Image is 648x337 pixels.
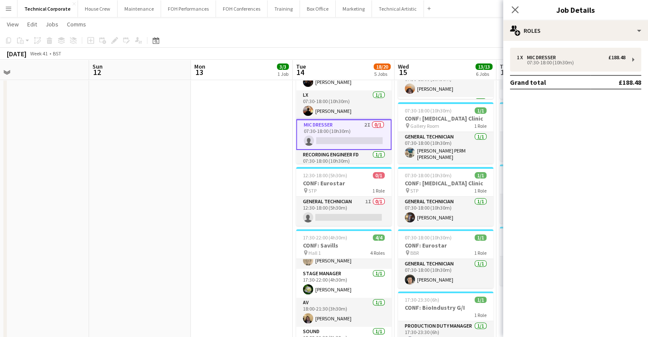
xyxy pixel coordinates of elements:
[474,187,487,194] span: 1 Role
[498,67,510,77] span: 16
[475,63,492,70] span: 13/13
[397,67,409,77] span: 15
[63,19,89,30] a: Comms
[296,179,392,187] h3: CONF: Eurostar
[92,63,103,70] span: Sun
[474,123,487,129] span: 1 Role
[500,164,595,223] app-job-card: 07:30-18:00 (10h30m)0/1CONF: Eurostar BBR1 RoleGeneral Technician1I0/107:30-18:00 (10h30m)
[372,187,385,194] span: 1 Role
[474,312,487,318] span: 1 Role
[608,55,625,60] div: £188.48
[296,298,392,327] app-card-role: AV1/118:00-21:30 (3h30m)[PERSON_NAME]
[370,250,385,256] span: 4 Roles
[296,90,392,119] app-card-role: LX1/107:30-18:00 (10h30m)[PERSON_NAME]
[296,150,392,179] app-card-role: Recording Engineer FD1/107:30-18:00 (10h30m)
[503,20,648,41] div: Roles
[24,19,40,30] a: Edit
[527,55,559,60] div: Mic Dresser
[398,304,493,311] h3: CONF: BioIndustry G/I
[500,63,510,70] span: Thu
[194,63,205,70] span: Mon
[398,259,493,288] app-card-role: General Technician1/107:30-18:00 (10h30m)[PERSON_NAME]
[398,242,493,249] h3: CONF: Eurostar
[296,37,392,164] app-job-card: 07:30-18:00 (10h30m)8/9CONF: The Health Foundation Hall 29 RolesAV1/107:30-18:00 (10h30m)[PERSON_...
[7,20,19,28] span: View
[398,63,409,70] span: Wed
[405,234,452,241] span: 07:30-18:00 (10h30m)
[17,0,78,17] button: Technical Corporate
[398,102,493,164] app-job-card: 07:30-18:00 (10h30m)1/1CONF: [MEDICAL_DATA] Clinic Gallery Room1 RoleGeneral Technician1/107:30-1...
[374,71,390,77] div: 5 Jobs
[296,119,392,150] app-card-role: Mic Dresser2I0/107:30-18:00 (10h30m)
[373,234,385,241] span: 4/4
[308,187,317,194] span: STP
[500,177,595,184] h3: CONF: Eurostar
[277,63,289,70] span: 3/3
[27,20,37,28] span: Edit
[296,167,392,226] app-job-card: 12:30-18:00 (5h30m)0/1CONF: Eurostar STP1 RoleGeneral Technician1I0/112:30-18:00 (5h30m)
[398,229,493,288] app-job-card: 07:30-18:00 (10h30m)1/1CONF: Eurostar BBR1 RoleGeneral Technician1/107:30-18:00 (10h30m)[PERSON_N...
[373,172,385,179] span: 0/1
[277,71,288,77] div: 1 Job
[398,179,493,187] h3: CONF: [MEDICAL_DATA] Clinic
[410,250,419,256] span: BBR
[3,19,22,30] a: View
[398,115,493,122] h3: CONF: [MEDICAL_DATA] Clinic
[500,194,595,223] app-card-role: General Technician1I0/107:30-18:00 (10h30m)
[475,297,487,303] span: 1/1
[303,234,347,241] span: 17:30-22:00 (4h30m)
[503,4,648,15] h3: Job Details
[398,97,493,126] app-card-role: Stage Manager1/1
[268,0,300,17] button: Training
[296,242,392,249] h3: CONF: Savills
[296,63,306,70] span: Tue
[500,102,595,161] app-job-card: 06:30-18:00 (11h30m)1/1CONF: BioIndustry STP1 RoleGeneral Technician1/106:30-18:00 (11h30m)[PERSO...
[295,67,306,77] span: 14
[475,107,487,114] span: 1/1
[517,55,527,60] div: 1 x
[590,75,641,89] td: £188.48
[410,123,439,129] span: Gallery Room
[510,75,590,89] td: Grand total
[28,50,49,57] span: Week 41
[500,256,595,285] app-card-role: Production Duty Manager1/117:30-23:30 (6h)[PERSON_NAME]
[372,0,424,17] button: Technical Artistic
[398,68,493,97] app-card-role: Sound1/107:30-18:00 (10h30m)[PERSON_NAME]
[405,297,439,303] span: 17:30-23:30 (6h)
[398,167,493,226] app-job-card: 07:30-18:00 (10h30m)1/1CONF: [MEDICAL_DATA] Clinic STP1 RoleGeneral Technician1/107:30-18:00 (10h...
[398,132,493,164] app-card-role: General Technician1/107:30-18:00 (10h30m)[PERSON_NAME] PERM [PERSON_NAME]
[475,234,487,241] span: 1/1
[336,0,372,17] button: Marketing
[500,115,595,122] h3: CONF: BioIndustry
[296,197,392,226] app-card-role: General Technician1I0/112:30-18:00 (5h30m)
[91,67,103,77] span: 12
[500,227,595,285] app-job-card: 17:30-23:30 (6h)1/1CONF: BioIndustry G/O1 RoleProduction Duty Manager1/117:30-23:30 (6h)[PERSON_N...
[374,63,391,70] span: 18/20
[118,0,161,17] button: Maintenance
[7,49,26,58] div: [DATE]
[500,132,595,161] app-card-role: General Technician1/106:30-18:00 (11h30m)[PERSON_NAME]
[296,269,392,298] app-card-role: Stage Manager1/117:30-22:00 (4h30m)[PERSON_NAME]
[53,50,61,57] div: BST
[67,20,86,28] span: Comms
[475,172,487,179] span: 1/1
[476,71,492,77] div: 6 Jobs
[193,67,205,77] span: 13
[46,20,58,28] span: Jobs
[405,107,452,114] span: 07:30-18:00 (10h30m)
[42,19,62,30] a: Jobs
[500,239,595,247] h3: CONF: BioIndustry G/O
[500,89,595,121] app-card-role: Sound1/106:30-18:00 (11h30m)
[303,172,347,179] span: 12:30-18:00 (5h30m)
[161,0,216,17] button: FOH Performances
[300,0,336,17] button: Box Office
[410,187,418,194] span: STP
[216,0,268,17] button: FOH Conferences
